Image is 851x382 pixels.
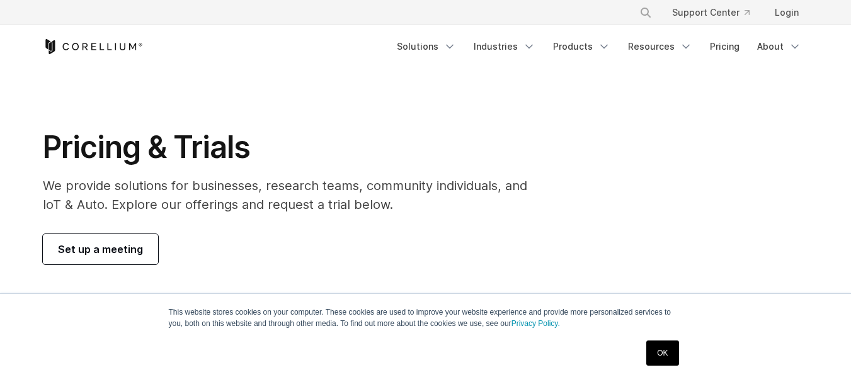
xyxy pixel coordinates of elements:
a: Industries [466,35,543,58]
a: Corellium Home [43,39,143,54]
a: Privacy Policy. [511,319,560,328]
a: Support Center [662,1,760,24]
a: Pricing [702,35,747,58]
h1: Pricing & Trials [43,128,545,166]
button: Search [634,1,657,24]
a: Resources [620,35,700,58]
a: OK [646,340,678,366]
a: Login [765,1,809,24]
p: This website stores cookies on your computer. These cookies are used to improve your website expe... [169,306,683,329]
a: Products [545,35,618,58]
p: We provide solutions for businesses, research teams, community individuals, and IoT & Auto. Explo... [43,176,545,214]
span: Set up a meeting [58,242,143,257]
a: About [750,35,809,58]
a: Set up a meeting [43,234,158,264]
a: Solutions [389,35,464,58]
div: Navigation Menu [624,1,809,24]
div: Navigation Menu [389,35,809,58]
